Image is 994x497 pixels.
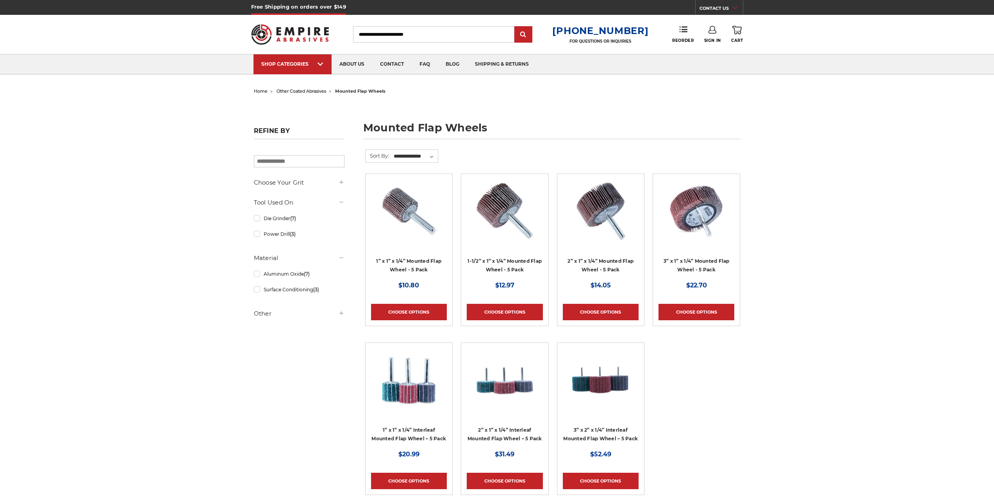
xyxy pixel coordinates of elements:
[731,26,743,43] a: Cart
[372,54,412,74] a: contact
[378,179,440,242] img: 1” x 1” x 1/4” Mounted Flap Wheel - 5 Pack
[468,427,542,442] a: 2” x 1” x 1/4” Interleaf Mounted Flap Wheel – 5 Pack
[574,203,628,219] a: Quick view
[473,348,536,411] img: 2” x 1” x 1/4” Interleaf Mounted Flap Wheel – 5 Pack
[467,348,543,424] a: 2” x 1” x 1/4” Interleaf Mounted Flap Wheel – 5 Pack
[473,179,536,242] img: 1-1/2” x 1” x 1/4” Mounted Flap Wheel - 5 Pack
[700,4,743,15] a: CONTACT US
[261,61,324,67] div: SHOP CATEGORIES
[467,304,543,320] a: Choose Options
[686,282,707,289] span: $22.70
[382,203,436,219] a: Quick view
[569,348,632,411] img: 3” x 2” x 1/4” Interleaf Mounted Flap Wheel – 5 Pack
[665,179,728,242] img: Mounted flap wheel with 1/4" Shank
[376,258,441,273] a: 1” x 1” x 1/4” Mounted Flap Wheel - 5 Pack
[371,473,447,489] a: Choose Options
[371,304,447,320] a: Choose Options
[563,473,639,489] a: Choose Options
[569,179,632,242] img: 2” x 1” x 1/4” Mounted Flap Wheel - 5 Pack
[254,127,344,139] h5: Refine by
[382,372,436,388] a: Quick view
[371,348,447,424] a: 1” x 1” x 1/4” Interleaf Mounted Flap Wheel – 5 Pack
[552,39,648,44] p: FOR QUESTIONS OR INQUIRIES
[254,198,344,207] h5: Tool Used On
[516,27,531,43] input: Submit
[468,258,542,273] a: 1-1/2” x 1” x 1/4” Mounted Flap Wheel - 5 Pack
[478,203,532,219] a: Quick view
[669,203,723,219] a: Quick view
[254,212,344,225] a: Die Grinder
[290,231,296,237] span: (3)
[254,227,344,241] a: Power Drill
[563,427,638,442] a: 3” x 2” x 1/4” Interleaf Mounted Flap Wheel – 5 Pack
[335,88,385,94] span: mounted flap wheels
[552,25,648,36] a: [PHONE_NUMBER]
[563,304,639,320] a: Choose Options
[398,282,419,289] span: $10.80
[495,282,514,289] span: $12.97
[332,54,372,74] a: about us
[371,427,446,442] a: 1” x 1” x 1/4” Interleaf Mounted Flap Wheel – 5 Pack
[304,271,310,277] span: (7)
[313,287,319,292] span: (3)
[567,258,634,273] a: 2” x 1” x 1/4” Mounted Flap Wheel - 5 Pack
[254,309,344,318] h5: Other
[251,19,329,50] img: Empire Abrasives
[467,473,543,489] a: Choose Options
[398,450,419,458] span: $20.99
[393,151,438,162] select: Sort By:
[704,38,721,43] span: Sign In
[590,450,611,458] span: $52.49
[495,450,514,458] span: $31.49
[563,348,639,424] a: 3” x 2” x 1/4” Interleaf Mounted Flap Wheel – 5 Pack
[664,258,730,273] a: 3” x 1” x 1/4” Mounted Flap Wheel - 5 Pack
[467,54,537,74] a: shipping & returns
[412,54,438,74] a: faq
[290,215,296,221] span: (7)
[366,150,389,161] label: Sort By:
[254,267,344,281] a: Aluminum Oxide
[467,179,543,255] a: 1-1/2” x 1” x 1/4” Mounted Flap Wheel - 5 Pack
[378,348,440,411] img: 1” x 1” x 1/4” Interleaf Mounted Flap Wheel – 5 Pack
[591,282,611,289] span: $14.05
[731,38,743,43] span: Cart
[363,122,741,139] h1: mounted flap wheels
[371,179,447,255] a: 1” x 1” x 1/4” Mounted Flap Wheel - 5 Pack
[563,179,639,255] a: 2” x 1” x 1/4” Mounted Flap Wheel - 5 Pack
[254,283,344,296] a: Surface Conditioning
[478,372,532,388] a: Quick view
[254,88,268,94] a: home
[659,179,734,255] a: Mounted flap wheel with 1/4" Shank
[672,26,694,43] a: Reorder
[574,372,628,388] a: Quick view
[254,253,344,263] h5: Material
[438,54,467,74] a: blog
[277,88,326,94] a: other coated abrasives
[672,38,694,43] span: Reorder
[659,304,734,320] a: Choose Options
[254,178,344,187] h5: Choose Your Grit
